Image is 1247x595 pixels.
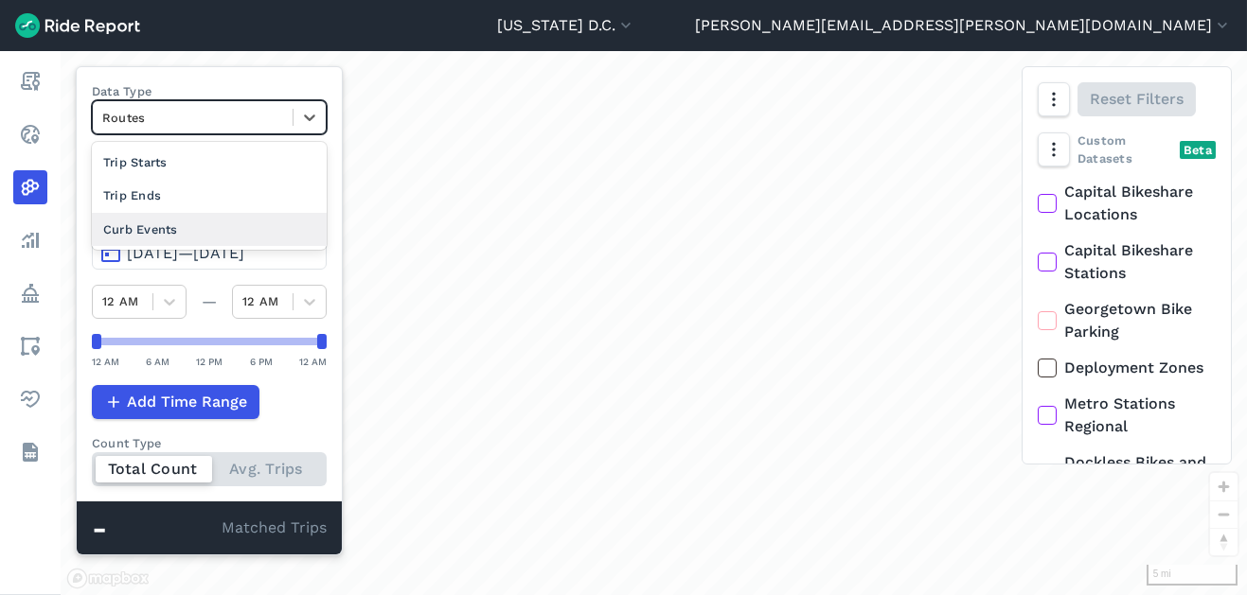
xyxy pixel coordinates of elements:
[92,385,259,419] button: Add Time Range
[1090,88,1184,111] span: Reset Filters
[92,353,119,370] div: 12 AM
[1038,451,1216,542] label: Dockless Bikes and Scooter Georgetown Geofence Parking
[1038,298,1216,343] label: Georgetown Bike Parking
[13,170,47,204] a: Heatmaps
[695,14,1232,37] button: [PERSON_NAME][EMAIL_ADDRESS][PERSON_NAME][DOMAIN_NAME]
[92,236,327,270] button: [DATE]—[DATE]
[1038,357,1216,379] label: Deployment Zones
[13,223,47,257] a: Analyze
[127,244,244,262] span: [DATE]—[DATE]
[1038,131,1216,167] div: Custom Datasets
[15,13,140,38] img: Ride Report
[61,51,1247,595] div: loading
[1180,141,1216,159] div: Beta
[13,64,47,98] a: Report
[92,434,327,452] div: Count Type
[497,14,635,37] button: [US_STATE] D.C.
[1038,181,1216,226] label: Capital Bikeshare Locations
[250,353,273,370] div: 6 PM
[92,179,327,212] div: Trip Ends
[187,290,232,313] div: —
[1078,82,1196,116] button: Reset Filters
[13,435,47,469] a: Datasets
[92,516,222,541] div: -
[13,117,47,151] a: Realtime
[92,213,327,246] div: Curb Events
[13,276,47,310] a: Policy
[146,353,169,370] div: 6 AM
[92,82,327,100] label: Data Type
[127,391,247,413] span: Add Time Range
[92,146,327,179] div: Trip Starts
[1038,239,1216,285] label: Capital Bikeshare Stations
[13,329,47,363] a: Areas
[13,382,47,416] a: Health
[77,501,342,554] div: Matched Trips
[197,353,223,370] div: 12 PM
[299,353,327,370] div: 12 AM
[1038,393,1216,438] label: Metro Stations Regional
